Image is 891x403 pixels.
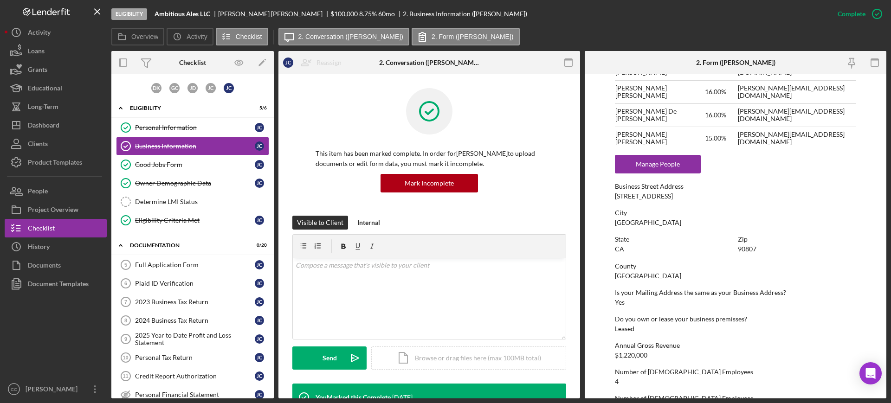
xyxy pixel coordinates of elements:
div: J C [255,353,264,362]
div: Leased [615,325,634,333]
a: Long-Term [5,97,107,116]
div: Loans [28,42,45,63]
a: Document Templates [5,275,107,293]
label: 2. Conversation ([PERSON_NAME]) [298,33,403,40]
div: J C [255,316,264,325]
td: [PERSON_NAME] [PERSON_NAME] [615,127,704,150]
button: Internal [353,216,385,230]
td: [PERSON_NAME][EMAIL_ADDRESS][DOMAIN_NAME] [737,80,856,103]
div: J C [255,160,264,169]
div: [GEOGRAPHIC_DATA] [615,272,681,280]
div: J C [255,371,264,381]
div: City [615,209,856,217]
button: JCReassign [278,53,351,72]
div: D K [151,83,161,93]
span: $100,000 [330,10,358,18]
button: Checklist [5,219,107,237]
button: Activity [167,28,213,45]
div: 8.75 % [359,10,377,18]
div: People [28,182,48,203]
div: Complete [838,5,865,23]
tspan: 9 [124,336,127,342]
div: Document Templates [28,275,89,295]
tspan: 8 [124,318,127,323]
div: Personal Tax Return [135,354,255,361]
button: 2. Form ([PERSON_NAME]) [412,28,520,45]
div: Number of [DEMOGRAPHIC_DATA] Employees [615,395,856,402]
button: Clients [5,134,107,153]
a: 6Plaid ID VerificationJC [116,274,269,293]
div: 5 / 6 [250,105,267,111]
div: Mark Incomplete [405,174,454,192]
div: Send [323,346,337,370]
div: Good Jobs Form [135,161,255,168]
div: J C [255,260,264,269]
a: Determine LMI Status [116,192,269,211]
button: History [5,237,107,256]
a: 5Full Application FormJC [116,256,269,274]
div: J C [255,123,264,132]
div: Personal Financial Statement [135,391,255,398]
div: 4 [615,378,619,385]
button: People [5,182,107,200]
div: J C [255,390,264,399]
tspan: 7 [124,299,127,305]
button: Send [292,346,367,370]
div: Eligibility [111,8,147,20]
td: [PERSON_NAME] De [PERSON_NAME] [615,103,704,127]
a: 11Credit Report AuthorizationJC [116,367,269,385]
button: Dashboard [5,116,107,134]
label: 2. Form ([PERSON_NAME]) [432,33,514,40]
button: Product Templates [5,153,107,172]
button: Complete [828,5,886,23]
div: History [28,237,50,258]
b: Ambitious Ales LLC [155,10,210,18]
button: Educational [5,79,107,97]
div: Credit Report Authorization [135,372,255,380]
td: 16.00% [704,80,737,103]
div: Full Application Form [135,261,255,269]
div: Educational [28,79,62,100]
td: 16.00% [704,103,737,127]
div: Grants [28,60,47,81]
div: Eligibility [130,105,244,111]
button: Loans [5,42,107,60]
button: Project Overview [5,200,107,219]
a: Personal InformationJC [116,118,269,137]
div: 0 / 20 [250,243,267,248]
tspan: 5 [124,262,127,268]
div: 2025 Year to Date Profit and Loss Statement [135,332,255,346]
div: J C [255,279,264,288]
a: Business InformationJC [116,137,269,155]
div: You Marked this Complete [316,394,391,401]
div: Internal [357,216,380,230]
div: 2023 Business Tax Return [135,298,255,306]
button: Activity [5,23,107,42]
button: Grants [5,60,107,79]
button: Visible to Client [292,216,348,230]
button: Documents [5,256,107,275]
div: J C [206,83,216,93]
td: 15.00% [704,127,737,150]
a: Eligibility Criteria MetJC [116,211,269,230]
div: J C [283,58,293,68]
div: 2. Form ([PERSON_NAME]) [696,59,775,66]
div: Business Information [135,142,255,150]
tspan: 10 [123,355,128,360]
div: 2. Conversation ([PERSON_NAME]) [379,59,480,66]
div: County [615,262,856,270]
div: 60 mo [378,10,395,18]
div: Open Intercom Messenger [859,362,882,384]
div: Checklist [28,219,55,240]
div: [STREET_ADDRESS] [615,192,673,200]
button: Manage People [615,155,701,173]
label: Activity [187,33,207,40]
div: J C [255,216,264,225]
div: State [615,236,733,243]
